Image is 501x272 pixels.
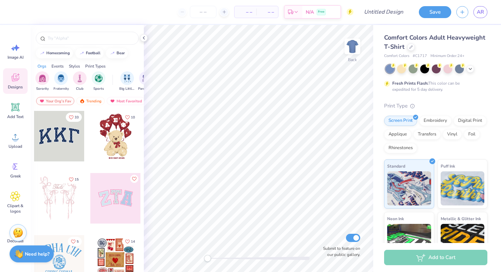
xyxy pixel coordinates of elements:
[76,86,83,91] span: Club
[443,129,462,140] div: Vinyl
[86,51,101,55] div: football
[384,116,417,126] div: Screen Print
[47,35,134,42] input: Try "Alpha"
[110,51,115,55] img: trend_line.gif
[384,102,487,110] div: Print Type
[131,116,135,119] span: 10
[69,63,80,69] div: Styles
[117,51,125,55] div: bear
[46,51,70,55] div: homecoming
[138,71,154,91] div: filter for Parent's Weekend
[66,175,82,184] button: Like
[54,71,69,91] div: filter for Fraternity
[122,113,138,122] button: Like
[79,99,85,103] img: trending.gif
[85,63,106,69] div: Print Types
[430,53,465,59] span: Minimum Order: 24 +
[204,255,211,262] div: Accessibility label
[35,71,49,91] div: filter for Sorority
[260,9,274,16] span: – –
[36,97,74,105] div: Your Org's Fav
[464,129,480,140] div: Foil
[306,9,314,16] span: N/A
[384,33,485,51] span: Comfort Colors Adult Heavyweight T-Shirt
[138,86,154,91] span: Parent's Weekend
[359,5,409,19] input: Untitled Design
[75,178,79,181] span: 15
[387,162,405,170] span: Standard
[131,240,135,243] span: 14
[4,203,27,214] span: Clipart & logos
[110,99,115,103] img: most_fav.gif
[348,57,357,63] div: Back
[454,116,487,126] div: Digital Print
[138,71,154,91] button: filter button
[25,251,49,257] strong: Need help?
[384,53,409,59] span: Comfort Colors
[73,71,87,91] div: filter for Club
[239,9,252,16] span: – –
[66,113,82,122] button: Like
[142,74,150,82] img: Parent's Weekend Image
[119,86,135,91] span: Big Little Reveal
[36,86,49,91] span: Sorority
[190,6,216,18] input: – –
[75,48,104,58] button: football
[387,224,431,258] img: Neon Ink
[36,48,73,58] button: homecoming
[387,171,431,205] img: Standard
[57,74,65,82] img: Fraternity Image
[413,53,427,59] span: # C1717
[119,71,135,91] div: filter for Big Little Reveal
[384,143,417,153] div: Rhinestones
[73,71,87,91] button: filter button
[419,116,452,126] div: Embroidery
[413,129,441,140] div: Transfers
[130,175,138,183] button: Like
[419,6,451,18] button: Save
[93,86,104,91] span: Sports
[123,74,131,82] img: Big Little Reveal Image
[392,81,428,86] strong: Fresh Prints Flash:
[77,240,79,243] span: 5
[441,215,481,222] span: Metallic & Glitter Ink
[119,71,135,91] button: filter button
[76,74,83,82] img: Club Image
[8,84,23,90] span: Designs
[384,129,411,140] div: Applique
[35,71,49,91] button: filter button
[7,114,24,119] span: Add Text
[473,6,487,18] a: AR
[95,74,103,82] img: Sports Image
[7,55,24,60] span: Image AI
[37,63,46,69] div: Orgs
[51,63,64,69] div: Events
[54,71,69,91] button: filter button
[54,86,69,91] span: Fraternity
[477,8,484,16] span: AR
[92,71,105,91] button: filter button
[39,99,45,103] img: most_fav.gif
[40,51,45,55] img: trend_line.gif
[75,116,79,119] span: 33
[122,237,138,246] button: Like
[107,97,145,105] div: Most Favorited
[68,237,82,246] button: Like
[79,51,85,55] img: trend_line.gif
[9,144,22,149] span: Upload
[441,224,485,258] img: Metallic & Glitter Ink
[346,40,359,53] img: Back
[441,171,485,205] img: Puff Ink
[7,238,24,244] span: Decorate
[10,173,21,179] span: Greek
[387,215,404,222] span: Neon Ink
[441,162,455,170] span: Puff Ink
[319,245,360,258] label: Submit to feature on our public gallery.
[39,74,46,82] img: Sorority Image
[318,10,324,14] span: Free
[92,71,105,91] div: filter for Sports
[392,80,476,92] div: This color can be expedited for 5 day delivery.
[106,48,128,58] button: bear
[76,97,105,105] div: Trending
